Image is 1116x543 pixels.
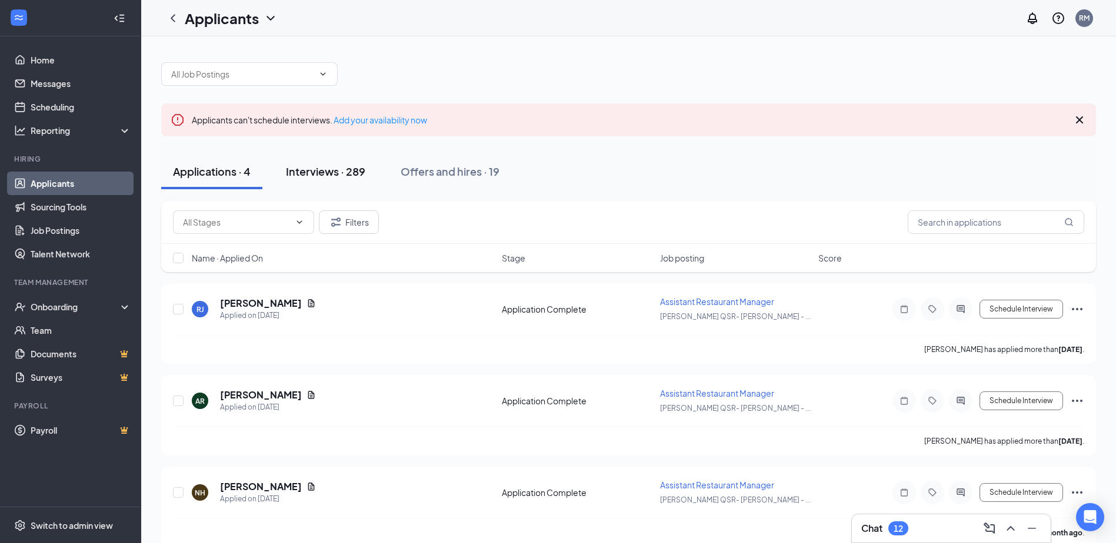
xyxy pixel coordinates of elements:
[980,483,1063,502] button: Schedule Interview
[192,252,263,264] span: Name · Applied On
[31,172,131,195] a: Applicants
[31,48,131,72] a: Home
[924,344,1084,354] p: [PERSON_NAME] has applied more than .
[1001,519,1020,538] button: ChevronUp
[286,164,365,179] div: Interviews · 289
[924,436,1084,446] p: [PERSON_NAME] has applied more than .
[660,252,704,264] span: Job posting
[31,242,131,266] a: Talent Network
[14,277,129,287] div: Team Management
[1070,394,1084,408] svg: Ellipses
[1025,521,1039,535] svg: Minimize
[31,72,131,95] a: Messages
[1072,113,1087,127] svg: Cross
[307,390,316,400] svg: Document
[319,210,379,234] button: Filter Filters
[196,304,204,314] div: RJ
[1058,437,1082,445] b: [DATE]
[31,418,131,442] a: PayrollCrown
[1051,11,1065,25] svg: QuestionInfo
[220,297,302,310] h5: [PERSON_NAME]
[307,482,316,491] svg: Document
[954,488,968,497] svg: ActiveChat
[220,493,316,505] div: Applied on [DATE]
[982,521,997,535] svg: ComposeMessage
[31,319,131,342] a: Team
[295,217,304,227] svg: ChevronDown
[925,396,940,405] svg: Tag
[660,495,811,504] span: [PERSON_NAME] QSR- [PERSON_NAME] - ...
[502,252,525,264] span: Stage
[166,11,180,25] svg: ChevronLeft
[954,396,968,405] svg: ActiveChat
[1070,302,1084,316] svg: Ellipses
[171,68,314,81] input: All Job Postings
[897,304,911,314] svg: Note
[660,296,774,307] span: Assistant Restaurant Manager
[897,488,911,497] svg: Note
[1022,519,1041,538] button: Minimize
[897,396,911,405] svg: Note
[220,401,316,413] div: Applied on [DATE]
[1040,528,1082,537] b: a month ago
[14,301,26,313] svg: UserCheck
[192,115,427,125] span: Applicants can't schedule interviews.
[318,69,328,79] svg: ChevronDown
[31,95,131,119] a: Scheduling
[980,300,1063,319] button: Schedule Interview
[173,164,251,179] div: Applications · 4
[980,519,999,538] button: ComposeMessage
[861,522,882,535] h3: Chat
[660,480,774,490] span: Assistant Restaurant Manager
[183,216,290,229] input: All Stages
[660,404,811,413] span: [PERSON_NAME] QSR- [PERSON_NAME] - ...
[195,396,205,406] div: AR
[954,304,968,314] svg: ActiveChat
[980,391,1063,410] button: Schedule Interview
[908,210,1084,234] input: Search in applications
[14,519,26,531] svg: Settings
[14,125,26,136] svg: Analysis
[1058,345,1082,354] b: [DATE]
[818,252,842,264] span: Score
[1076,503,1104,531] div: Open Intercom Messenger
[1079,13,1090,23] div: RM
[31,195,131,219] a: Sourcing Tools
[502,303,653,315] div: Application Complete
[502,395,653,407] div: Application Complete
[329,215,343,229] svg: Filter
[1070,485,1084,500] svg: Ellipses
[185,8,259,28] h1: Applicants
[1004,521,1018,535] svg: ChevronUp
[31,342,131,366] a: DocumentsCrown
[1025,11,1040,25] svg: Notifications
[220,388,302,401] h5: [PERSON_NAME]
[264,11,278,25] svg: ChevronDown
[502,487,653,498] div: Application Complete
[925,304,940,314] svg: Tag
[14,401,129,411] div: Payroll
[31,366,131,389] a: SurveysCrown
[13,12,25,24] svg: WorkstreamLogo
[31,125,132,136] div: Reporting
[307,299,316,308] svg: Document
[14,154,129,164] div: Hiring
[171,113,185,127] svg: Error
[220,310,316,321] div: Applied on [DATE]
[195,488,205,498] div: NH
[220,480,302,493] h5: [PERSON_NAME]
[31,519,113,531] div: Switch to admin view
[31,301,121,313] div: Onboarding
[660,312,811,321] span: [PERSON_NAME] QSR- [PERSON_NAME] - ...
[31,219,131,242] a: Job Postings
[1064,217,1074,227] svg: MagnifyingGlass
[401,164,499,179] div: Offers and hires · 19
[114,12,125,24] svg: Collapse
[334,115,427,125] a: Add your availability now
[660,388,774,398] span: Assistant Restaurant Manager
[925,488,940,497] svg: Tag
[894,524,903,534] div: 12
